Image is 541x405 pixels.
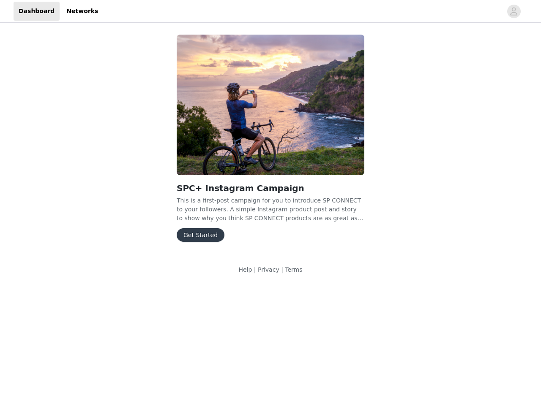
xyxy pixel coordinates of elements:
button: Get Started [177,228,224,242]
a: Dashboard [14,2,60,21]
a: Terms [285,266,302,273]
span: | [281,266,283,273]
a: Help [238,266,252,273]
a: Networks [61,2,103,21]
div: avatar [510,5,518,18]
img: SP Connect UK [177,35,364,175]
span: | [254,266,256,273]
p: This is a first-post campaign for you to introduce SP CONNECT to your followers. A simple Instagr... [177,196,364,221]
a: Privacy [258,266,279,273]
h2: SPC+ Instagram Campaign [177,182,364,194]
